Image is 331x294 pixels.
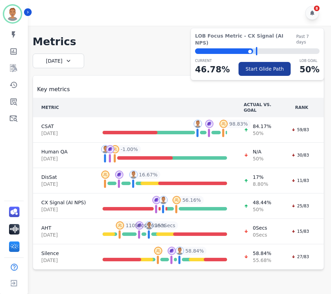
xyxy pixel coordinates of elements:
span: 110 Secs [126,222,146,229]
span: CSAT [41,123,86,130]
span: 98.83 % [229,120,248,127]
img: profile-pic [145,221,153,230]
div: [DATE] [33,54,84,68]
img: profile-pic [129,170,138,179]
span: [DATE] [41,181,86,188]
span: 55.68 % [253,257,271,264]
th: RANK [280,98,324,117]
span: [DATE] [41,257,86,264]
div: 15/83 [288,228,313,235]
span: 253 Secs [155,222,175,229]
th: METRIC [33,98,94,117]
span: N/A [253,148,264,155]
span: [DATE] [41,155,86,162]
p: LOB Goal [300,58,320,63]
p: CURRENT [195,58,230,63]
div: 27/83 [288,253,313,260]
span: 50 % [253,155,264,162]
span: Human QA [41,148,86,155]
img: Bordered avatar [4,6,21,22]
div: 11/83 [288,177,313,184]
img: profile-pic [205,120,213,128]
p: 46.78 % [195,63,230,76]
p: 50 % [300,63,320,76]
span: 16.67 % [139,171,158,178]
div: 59/83 [288,126,313,133]
img: profile-pic [168,247,176,255]
button: Start Glide Path [239,62,291,76]
span: [DATE] [41,206,86,213]
h1: Metrics [33,35,324,48]
img: profile-pic [135,221,144,230]
span: Key metrics [37,85,70,94]
img: profile-pic [172,196,181,204]
span: [DATE] [41,130,86,137]
span: 58.84 % [253,250,271,257]
span: CX Signal (AI NPS) [41,199,86,206]
span: Past 7 days [296,34,320,45]
img: profile-pic [116,221,124,230]
img: profile-pic [111,145,119,153]
img: profile-pic [176,247,184,255]
img: profile-pic [154,247,162,255]
img: profile-pic [106,145,114,153]
span: [DATE] [41,231,86,238]
span: 0 Secs [253,224,267,231]
span: Silence [41,250,86,257]
span: 50 % [253,130,271,137]
span: 8.80 % [253,181,268,188]
span: 58.84 % [185,247,204,254]
span: 17 % [253,174,268,181]
span: AHT [41,224,86,231]
span: DisSat [41,174,86,181]
span: -1.00 % [121,146,138,153]
img: profile-pic [159,196,168,204]
div: 25/83 [288,202,313,209]
img: profile-pic [101,170,110,179]
span: LOB Focus Metric - CX Signal (AI NPS) [195,32,296,46]
img: profile-pic [219,120,228,128]
div: 8 [314,6,320,11]
span: 48.44 % [253,199,271,206]
span: 84.17 % [253,123,271,130]
span: 0 Secs [253,231,267,238]
div: ⬤ [195,48,253,54]
img: profile-pic [194,120,202,128]
div: 30/83 [288,152,313,159]
img: profile-pic [115,170,123,179]
img: profile-pic [101,145,110,153]
span: 56.16 % [182,197,201,204]
img: profile-pic [152,196,161,204]
span: 216 Secs [145,222,165,229]
span: 50 % [253,206,271,213]
th: ACTUAL VS. GOAL [235,98,280,117]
